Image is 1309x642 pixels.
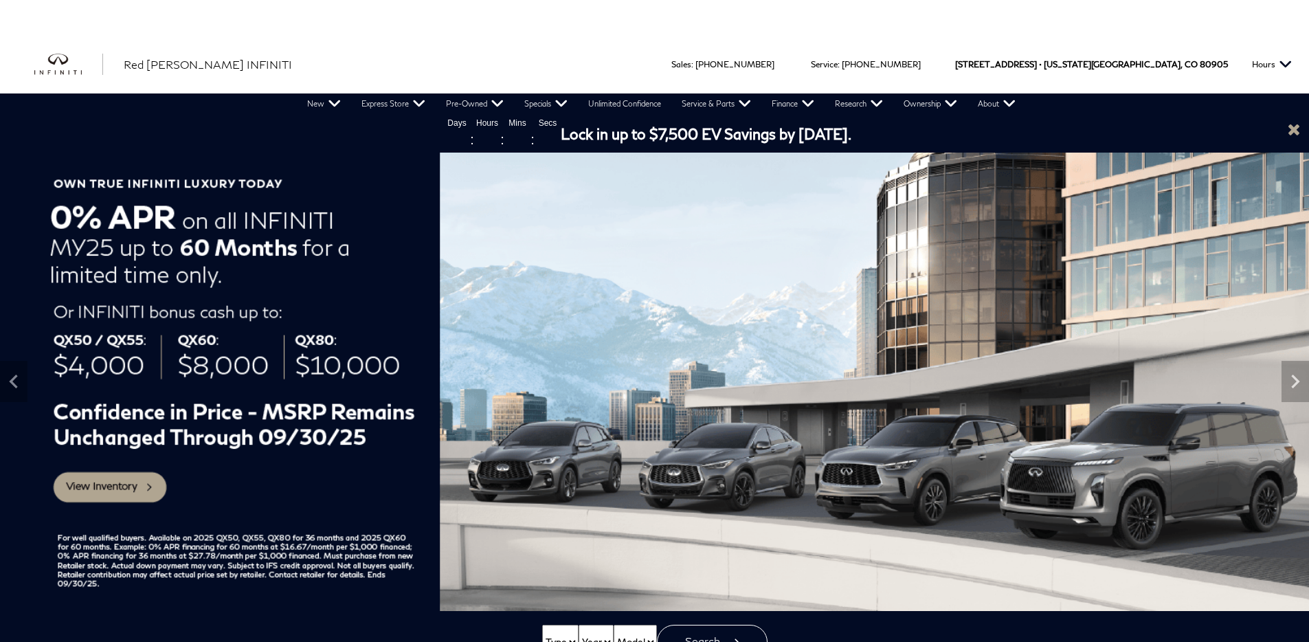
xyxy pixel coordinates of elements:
[825,93,893,114] a: Research
[561,125,851,142] span: Lock in up to $7,500 EV Savings by [DATE].
[1286,121,1302,137] a: Close
[1245,35,1299,93] button: Open the hours dropdown
[842,59,921,69] a: [PHONE_NUMBER]
[514,93,578,114] a: Specials
[811,59,838,69] span: Service
[124,58,292,71] span: Red [PERSON_NAME] INFINITI
[1044,35,1183,93] span: [US_STATE][GEOGRAPHIC_DATA],
[530,129,535,150] span: :
[1185,35,1198,93] span: CO
[955,59,1228,69] a: [STREET_ADDRESS] • [US_STATE][GEOGRAPHIC_DATA], CO 80905
[34,54,103,76] img: INFINITI
[470,129,474,150] span: :
[444,117,470,129] span: Days
[671,93,761,114] a: Service & Parts
[838,59,840,69] span: :
[297,93,351,114] a: New
[474,117,500,129] span: Hours
[1200,35,1228,93] span: 80905
[500,129,504,150] span: :
[436,93,514,114] a: Pre-Owned
[124,56,292,73] a: Red [PERSON_NAME] INFINITI
[893,93,967,114] a: Ownership
[297,93,1026,114] nav: Main Navigation
[761,93,825,114] a: Finance
[691,59,693,69] span: :
[578,93,671,114] a: Unlimited Confidence
[351,93,436,114] a: Express Store
[34,54,103,76] a: infiniti
[967,93,1026,114] a: About
[535,117,561,129] span: Secs
[955,35,1042,93] span: [STREET_ADDRESS] •
[504,117,530,129] span: Mins
[695,59,774,69] a: [PHONE_NUMBER]
[671,59,691,69] span: Sales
